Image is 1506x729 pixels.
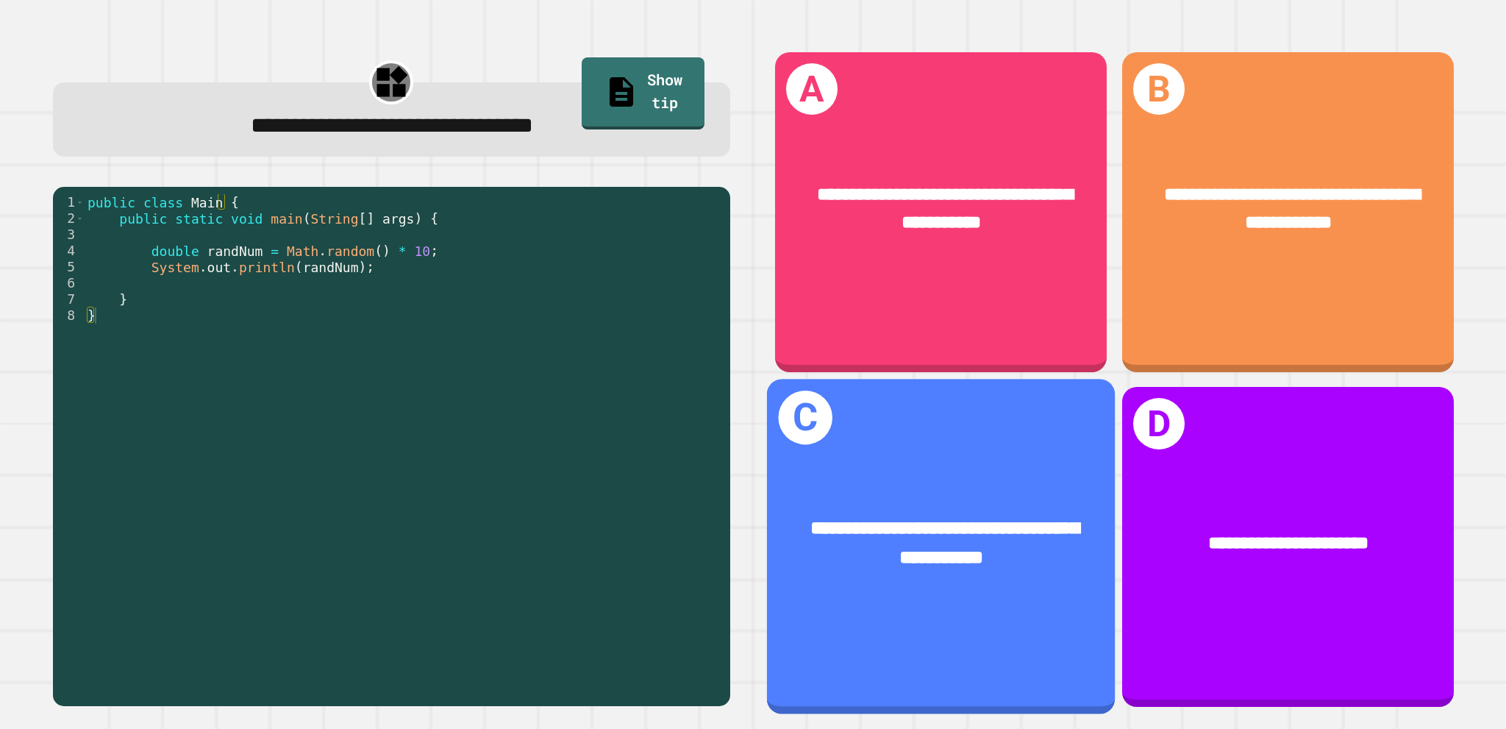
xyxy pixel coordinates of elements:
[53,307,85,324] div: 8
[53,227,85,243] div: 3
[786,63,838,115] h1: A
[76,194,84,210] span: Toggle code folding, rows 1 through 8
[1133,63,1185,115] h1: B
[76,210,84,227] span: Toggle code folding, rows 2 through 7
[53,291,85,307] div: 7
[53,210,85,227] div: 2
[53,275,85,291] div: 6
[53,259,85,275] div: 5
[53,243,85,259] div: 4
[779,391,832,444] h1: C
[53,194,85,210] div: 1
[582,57,705,129] a: Show tip
[1133,398,1185,449] h1: D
